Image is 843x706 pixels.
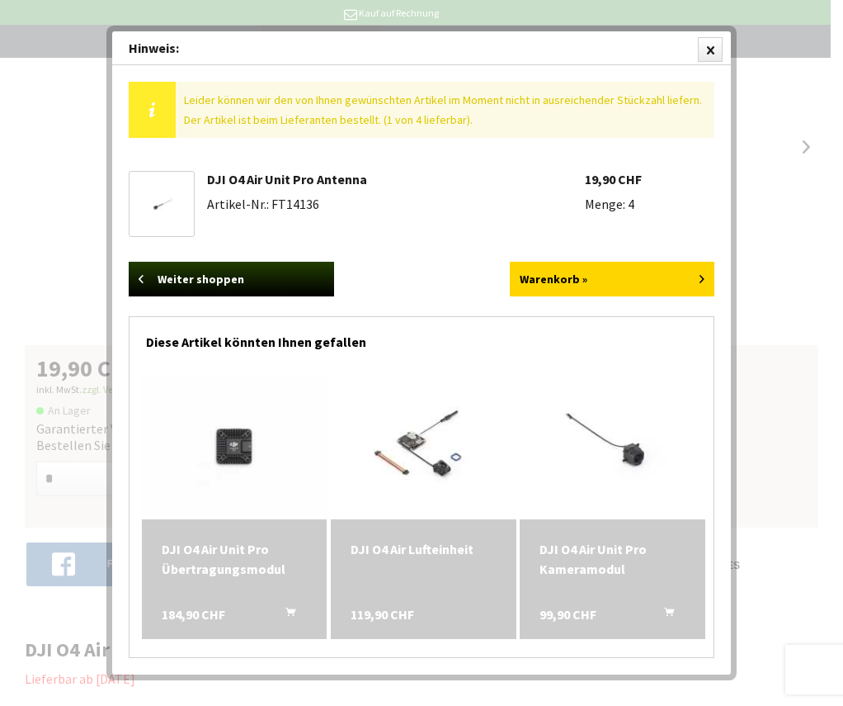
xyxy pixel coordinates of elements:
[134,176,190,232] a: DJI O4 Air Unit Pro Antenna
[176,82,714,138] div: Leider können wir den von Ihnen gewünschten Artikel im Moment nicht in ausreichender Stückzahl li...
[351,539,497,559] div: DJI O4 Air Lufteinheit
[539,539,685,579] a: DJI O4 Air Unit Pro Kameramodul 99,90 CHF In den Warenkorb
[112,31,731,65] div: Hinweis:
[162,539,308,579] a: DJI O4 Air Unit Pro Übertragungsmodul 184,90 CHF In den Warenkorb
[266,604,305,626] button: In den Warenkorb
[129,262,334,296] a: Weiter shoppen
[351,539,497,559] a: DJI O4 Air Lufteinheit 119,90 CHF
[510,262,715,296] a: Warenkorb »
[162,604,225,624] span: 184,90 CHF
[142,376,327,515] img: DJI O4 Air Unit Pro Übertragungsmodul
[146,317,697,358] div: Diese Artikel könnten Ihnen gefallen
[207,196,585,212] li: Artikel-Nr.: FT14136
[644,604,684,626] button: In den Warenkorb
[331,376,516,515] img: DJI O4 Air Lufteinheit
[162,539,308,579] div: DJI O4 Air Unit Pro Übertragungsmodul
[585,171,715,187] li: 19,90 CHF
[134,183,190,225] img: DJI O4 Air Unit Pro Antenna
[585,196,715,212] li: Menge: 4
[520,376,705,515] img: DJI O4 Air Unit Pro Kameramodul
[539,539,685,579] div: DJI O4 Air Unit Pro Kameramodul
[351,604,414,624] span: 119,90 CHF
[207,171,367,187] a: DJI O4 Air Unit Pro Antenna
[539,604,596,624] span: 99,90 CHF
